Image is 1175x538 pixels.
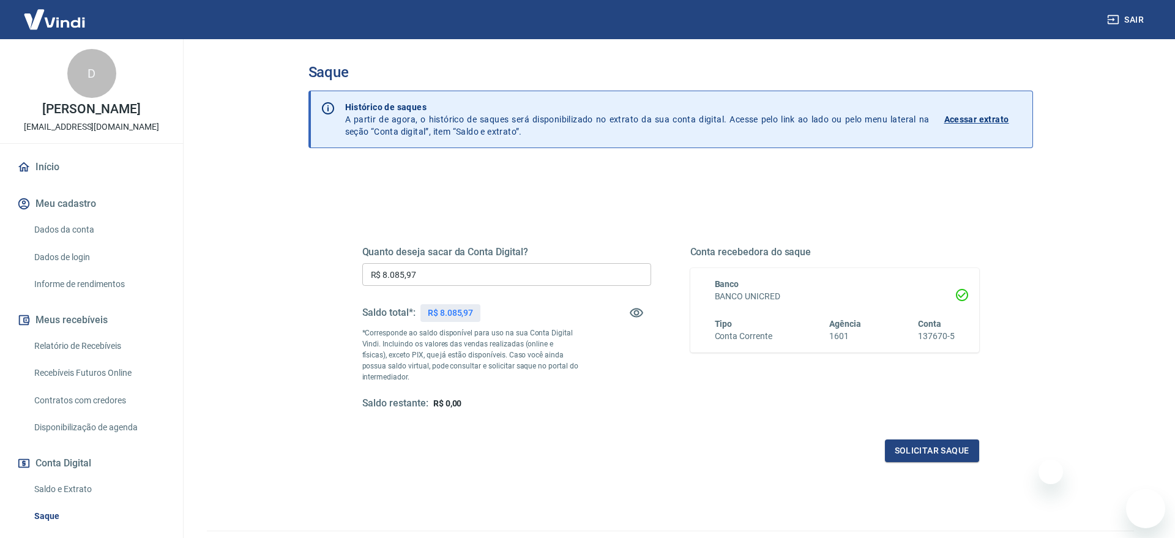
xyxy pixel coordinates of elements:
[24,121,159,133] p: [EMAIL_ADDRESS][DOMAIN_NAME]
[885,439,979,462] button: Solicitar saque
[362,397,428,410] h5: Saldo restante:
[829,330,861,343] h6: 1601
[428,307,473,319] p: R$ 8.085,97
[715,279,739,289] span: Banco
[29,334,168,359] a: Relatório de Recebíveis
[29,388,168,413] a: Contratos com credores
[29,361,168,386] a: Recebíveis Futuros Online
[362,307,416,319] h5: Saldo total*:
[15,154,168,181] a: Início
[690,246,979,258] h5: Conta recebedora do saque
[15,450,168,477] button: Conta Digital
[433,398,462,408] span: R$ 0,00
[67,49,116,98] div: D
[29,272,168,297] a: Informe de rendimentos
[29,217,168,242] a: Dados da conta
[362,246,651,258] h5: Quanto deseja sacar da Conta Digital?
[918,319,941,329] span: Conta
[362,327,579,383] p: *Corresponde ao saldo disponível para uso na sua Conta Digital Vindi. Incluindo os valores das ve...
[715,319,733,329] span: Tipo
[42,103,140,116] p: [PERSON_NAME]
[345,101,930,138] p: A partir de agora, o histórico de saques será disponibilizado no extrato da sua conta digital. Ac...
[29,245,168,270] a: Dados de login
[1126,489,1165,528] iframe: Botão para abrir a janela de mensagens
[29,477,168,502] a: Saldo e Extrato
[15,190,168,217] button: Meu cadastro
[1039,460,1063,484] iframe: Fechar mensagem
[1105,9,1149,31] button: Sair
[715,290,955,303] h6: BANCO UNICRED
[944,113,1009,125] p: Acessar extrato
[29,415,168,440] a: Disponibilização de agenda
[918,330,955,343] h6: 137670-5
[15,1,94,38] img: Vindi
[15,307,168,334] button: Meus recebíveis
[308,64,1033,81] h3: Saque
[29,504,168,529] a: Saque
[345,101,930,113] p: Histórico de saques
[715,330,772,343] h6: Conta Corrente
[829,319,861,329] span: Agência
